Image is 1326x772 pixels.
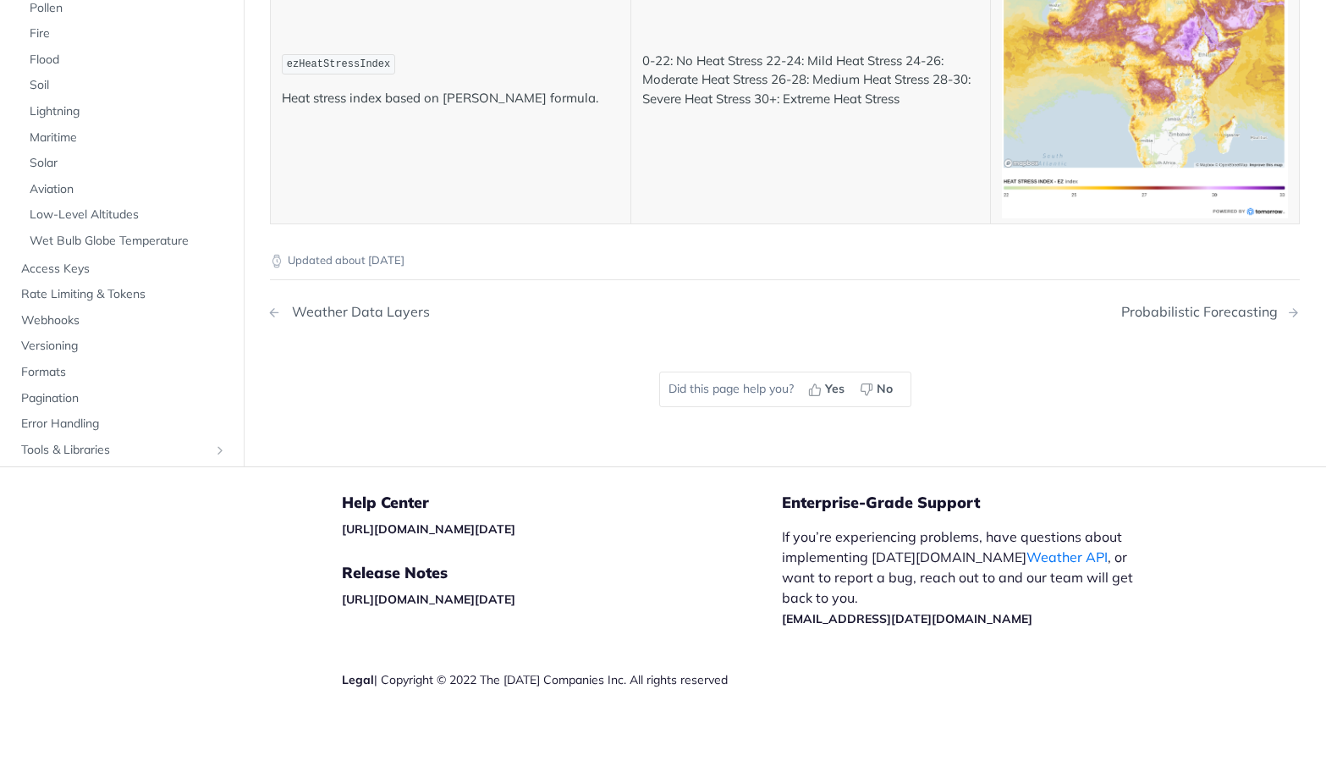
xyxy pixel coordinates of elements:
[21,202,231,228] a: Low-Level Altitudes
[30,155,227,172] span: Solar
[342,563,782,583] h5: Release Notes
[854,377,902,402] button: No
[21,21,231,47] a: Fire
[270,287,1300,337] nav: Pagination Controls
[30,103,227,120] span: Lightning
[30,129,227,146] span: Maritime
[30,233,227,250] span: Wet Bulb Globe Temperature
[642,52,980,109] p: 0-22: No Heat Stress 22-24: Mild Heat Stress 24-26: Moderate Heat Stress 26-28: Medium Heat Stres...
[342,521,515,537] a: [URL][DOMAIN_NAME][DATE]
[21,441,209,458] span: Tools & Libraries
[342,493,782,513] h5: Help Center
[13,437,231,462] a: Tools & LibrariesShow subpages for Tools & Libraries
[13,385,231,411] a: Pagination
[30,51,227,68] span: Flood
[21,416,227,433] span: Error Handling
[21,389,227,406] span: Pagination
[21,73,231,98] a: Soil
[1026,549,1108,565] a: Weather API
[30,77,227,94] span: Soil
[342,592,515,607] a: [URL][DOMAIN_NAME][DATE]
[21,151,231,176] a: Solar
[802,377,854,402] button: Yes
[282,89,619,108] p: Heat stress index based on [PERSON_NAME] formula.
[30,180,227,197] span: Aviation
[30,25,227,42] span: Fire
[21,229,231,254] a: Wet Bulb Globe Temperature
[1002,96,1288,113] span: Expand image
[283,304,430,320] div: Weather Data Layers
[21,124,231,150] a: Maritime
[270,252,1300,269] p: Updated about [DATE]
[782,527,1151,628] p: If you’re experiencing problems, have questions about implementing [DATE][DOMAIN_NAME] , or want ...
[13,282,231,307] a: Rate Limiting & Tokens
[213,443,227,456] button: Show subpages for Tools & Libraries
[21,260,227,277] span: Access Keys
[825,380,845,398] span: Yes
[287,58,390,70] span: ezHeatStressIndex
[1121,304,1300,320] a: Next Page: Probabilistic Forecasting
[782,611,1032,626] a: [EMAIL_ADDRESS][DATE][DOMAIN_NAME]
[1121,304,1286,320] div: Probabilistic Forecasting
[21,338,227,355] span: Versioning
[13,334,231,359] a: Versioning
[21,47,231,72] a: Flood
[877,380,893,398] span: No
[13,307,231,333] a: Webhooks
[21,286,227,303] span: Rate Limiting & Tokens
[342,671,782,688] div: | Copyright © 2022 The [DATE] Companies Inc. All rights reserved
[13,411,231,437] a: Error Handling
[659,372,911,407] div: Did this page help you?
[21,99,231,124] a: Lightning
[21,176,231,201] a: Aviation
[13,360,231,385] a: Formats
[782,493,1178,513] h5: Enterprise-Grade Support
[270,304,712,320] a: Previous Page: Weather Data Layers
[342,672,374,687] a: Legal
[21,312,227,328] span: Webhooks
[13,256,231,281] a: Access Keys
[21,364,227,381] span: Formats
[30,207,227,223] span: Low-Level Altitudes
